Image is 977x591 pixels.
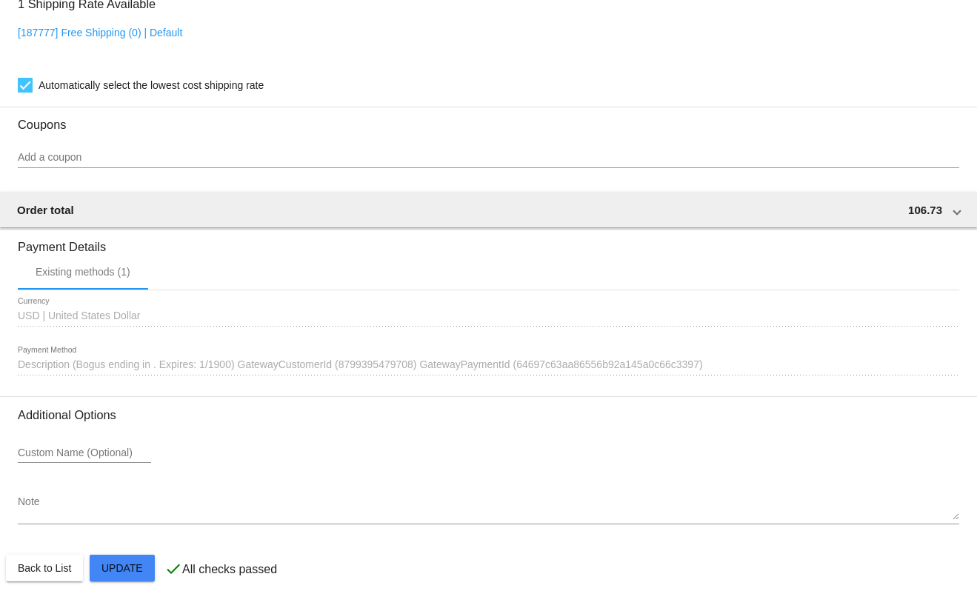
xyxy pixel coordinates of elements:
span: Back to List [18,562,71,574]
h3: Coupons [18,107,959,132]
span: USD | United States Dollar [18,310,140,321]
button: Back to List [6,555,83,581]
span: 106.73 [908,204,942,216]
a: [187777] Free Shipping (0) | Default [18,27,182,39]
span: Update [101,562,143,574]
input: Custom Name (Optional) [18,447,151,459]
h3: Payment Details [18,229,959,254]
button: Update [90,555,155,581]
mat-icon: check [164,560,182,578]
p: All checks passed [182,563,277,576]
div: Existing methods (1) [36,266,130,278]
h3: Additional Options [18,408,959,422]
span: Description (Bogus ending in . Expires: 1/1900) GatewayCustomerId (8799395479708) GatewayPaymentI... [18,358,703,370]
span: Automatically select the lowest cost shipping rate [39,76,264,94]
span: Order total [17,204,74,216]
input: Add a coupon [18,152,959,164]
